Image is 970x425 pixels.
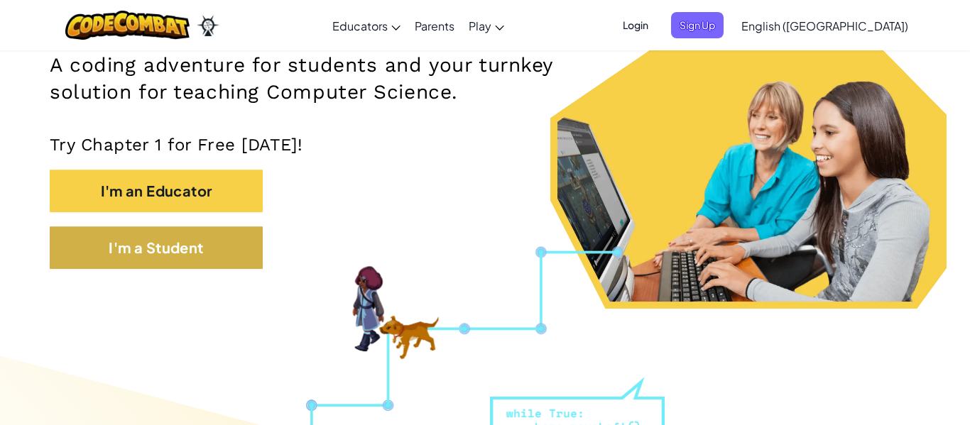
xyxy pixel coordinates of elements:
h2: A coding adventure for students and your turnkey solution for teaching Computer Science. [50,52,633,106]
img: CodeCombat logo [65,11,190,40]
a: English ([GEOGRAPHIC_DATA]) [734,6,915,45]
img: Ozaria [197,15,219,36]
a: Educators [325,6,408,45]
button: Sign Up [671,12,724,38]
span: Educators [332,18,388,33]
p: Try Chapter 1 for Free [DATE]! [50,134,920,155]
span: Play [469,18,491,33]
a: Parents [408,6,462,45]
span: English ([GEOGRAPHIC_DATA]) [741,18,908,33]
button: I'm a Student [50,226,263,269]
a: Play [462,6,511,45]
button: Login [614,12,657,38]
button: I'm an Educator [50,170,263,212]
